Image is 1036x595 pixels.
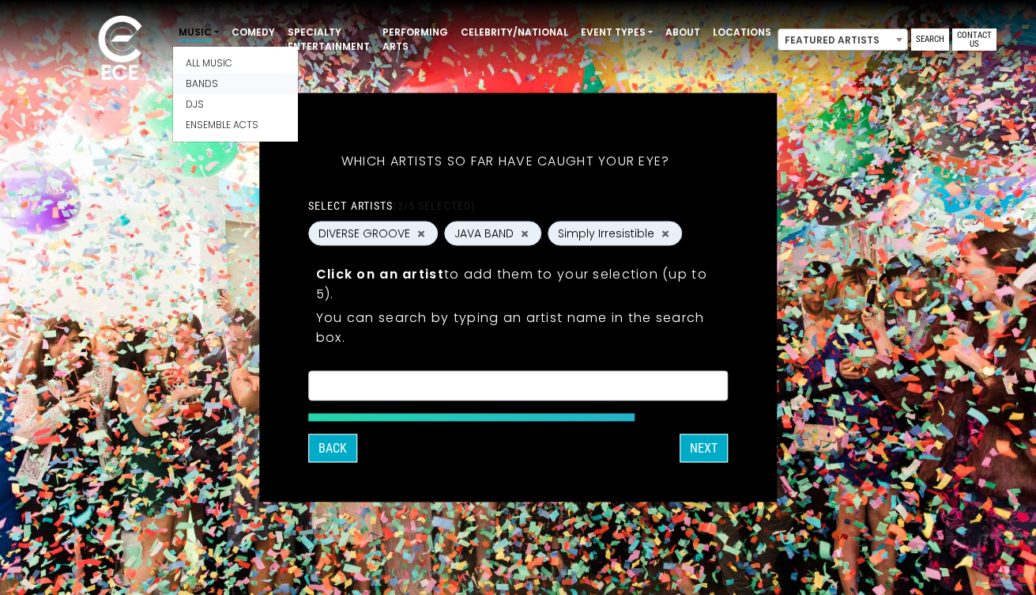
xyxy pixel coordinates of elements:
[680,434,728,463] button: Next
[558,225,654,242] span: Simply Irresistible
[173,115,298,135] a: Ensemble Acts
[308,434,357,463] button: Back
[911,28,949,51] a: Search
[952,28,996,51] a: Contact Us
[518,226,531,241] button: Remove JAVA BAND
[316,264,721,304] p: to add them to your selection (up to 5).
[778,28,908,51] span: Featured Artists
[316,265,444,283] strong: Click on an artist
[225,19,281,46] a: Comedy
[316,308,721,347] p: You can search by typing an artist name in the search box.
[281,19,376,60] a: Specialty Entertainment
[308,133,703,190] h5: Which artists so far have caught your eye?
[454,19,575,46] a: Celebrity/National
[172,19,225,46] a: Music
[706,19,778,46] a: Locations
[81,11,160,88] img: ece_new_logo_whitev2-1.png
[454,225,514,242] span: JAVA BAND
[173,53,298,74] a: All Music
[308,199,475,213] label: Select artists
[659,226,672,241] button: Remove Simply Irresistible
[659,19,706,46] a: About
[415,226,428,241] button: Remove DIVERSE GROOVE
[376,19,454,60] a: Performing Arts
[173,94,298,115] a: Djs
[393,199,475,212] span: (3/5 selected)
[318,225,410,242] span: DIVERSE GROOVE
[318,381,718,396] textarea: Search
[575,19,659,46] a: Event Types
[778,29,907,51] span: Featured Artists
[173,74,298,94] a: Bands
